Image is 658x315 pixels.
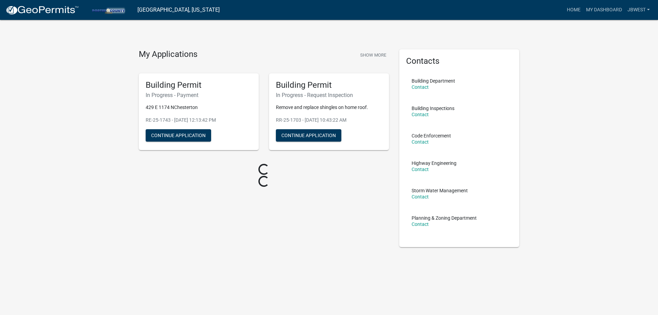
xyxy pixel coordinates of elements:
a: My Dashboard [583,3,625,16]
h6: In Progress - Payment [146,92,252,98]
p: Remove and replace shingles on home roof. [276,104,382,111]
a: Contact [412,112,429,117]
a: jbwest [625,3,653,16]
a: [GEOGRAPHIC_DATA], [US_STATE] [137,4,220,16]
p: Storm Water Management [412,188,468,193]
a: Contact [412,139,429,145]
a: Home [564,3,583,16]
p: RR-25-1703 - [DATE] 10:43:22 AM [276,117,382,124]
a: Contact [412,167,429,172]
p: RE-25-1743 - [DATE] 12:13:42 PM [146,117,252,124]
p: Highway Engineering [412,161,456,166]
button: Continue Application [146,129,211,142]
a: Contact [412,221,429,227]
button: Continue Application [276,129,341,142]
img: Porter County, Indiana [84,5,132,14]
p: Building Department [412,78,455,83]
p: Building Inspections [412,106,454,111]
h5: Building Permit [276,80,382,90]
h6: In Progress - Request Inspection [276,92,382,98]
h5: Building Permit [146,80,252,90]
p: 429 E 1174 NChesterton [146,104,252,111]
p: Planning & Zoning Department [412,216,477,220]
a: Contact [412,84,429,90]
a: Contact [412,194,429,199]
h4: My Applications [139,49,197,60]
button: Show More [357,49,389,61]
h5: Contacts [406,56,512,66]
p: Code Enforcement [412,133,451,138]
